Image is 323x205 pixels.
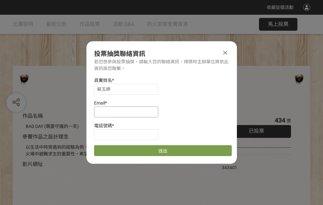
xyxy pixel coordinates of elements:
[267,5,294,10] span: 收藏這個活動
[22,134,69,140] span: 參賽作品之設計理念
[79,15,100,34] a: 作品投票
[249,128,264,134] span: 已投票
[94,100,105,106] span: Email
[46,21,67,27] span: 最新公告
[94,145,232,156] button: 送出
[287,118,291,123] span: 票
[79,21,100,27] span: 作品投票
[147,15,188,34] a: 防火宣導免費資源
[147,21,188,27] span: 防火宣導免費資源
[46,15,67,34] a: 最新公告
[275,116,285,124] span: 434
[94,123,112,128] span: 電話號碼
[13,15,33,34] a: 比賽說明
[94,49,229,59] div: 投票抽獎聯絡資訊
[113,15,134,34] a: 活動 Q&A
[94,59,229,72] div: 若您想參與投票抽獎，請輸入您的聯絡資訊，得獎時主辦單位將依此資訊與您聯繫。
[94,78,112,83] span: 真實姓名
[22,161,43,167] span: 影片網址
[26,123,203,130] div: BAD DAY (需要守護的一天)
[22,113,43,119] span: 作品名稱
[259,18,297,31] button: 馬上投票
[113,21,134,27] span: 活動 Q&A
[13,21,33,27] span: 比賽說明
[268,21,288,27] span: 馬上投票
[239,158,271,164] iframe: Facebook Share
[26,144,203,157] div: 以生活中時常遇到的經驗為例，透過對比的方式宣傳住宅用火災警報器、家庭逃生計畫及火場中避難求生的重要性，希望透過趣味的短影音讓更多人認識到更多的防火觀念。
